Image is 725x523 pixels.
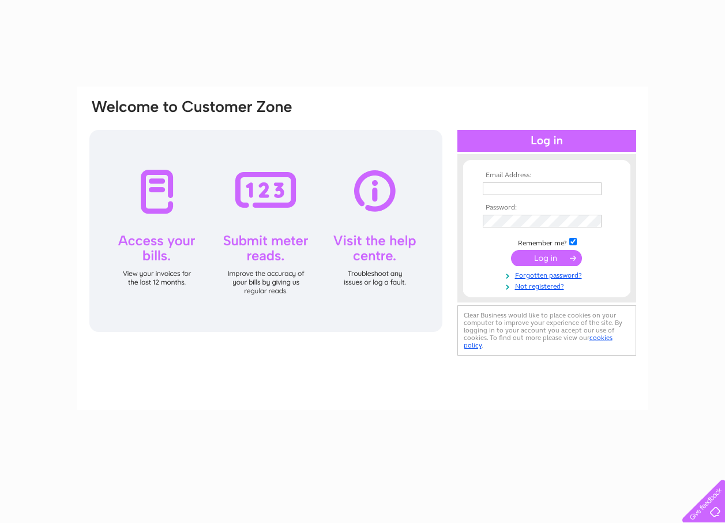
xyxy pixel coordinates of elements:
a: Not registered? [483,280,614,291]
div: Clear Business would like to place cookies on your computer to improve your experience of the sit... [457,305,636,356]
a: Forgotten password? [483,269,614,280]
th: Email Address: [480,171,614,180]
a: cookies policy [464,334,613,349]
th: Password: [480,204,614,212]
td: Remember me? [480,236,614,248]
input: Submit [511,250,582,266]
